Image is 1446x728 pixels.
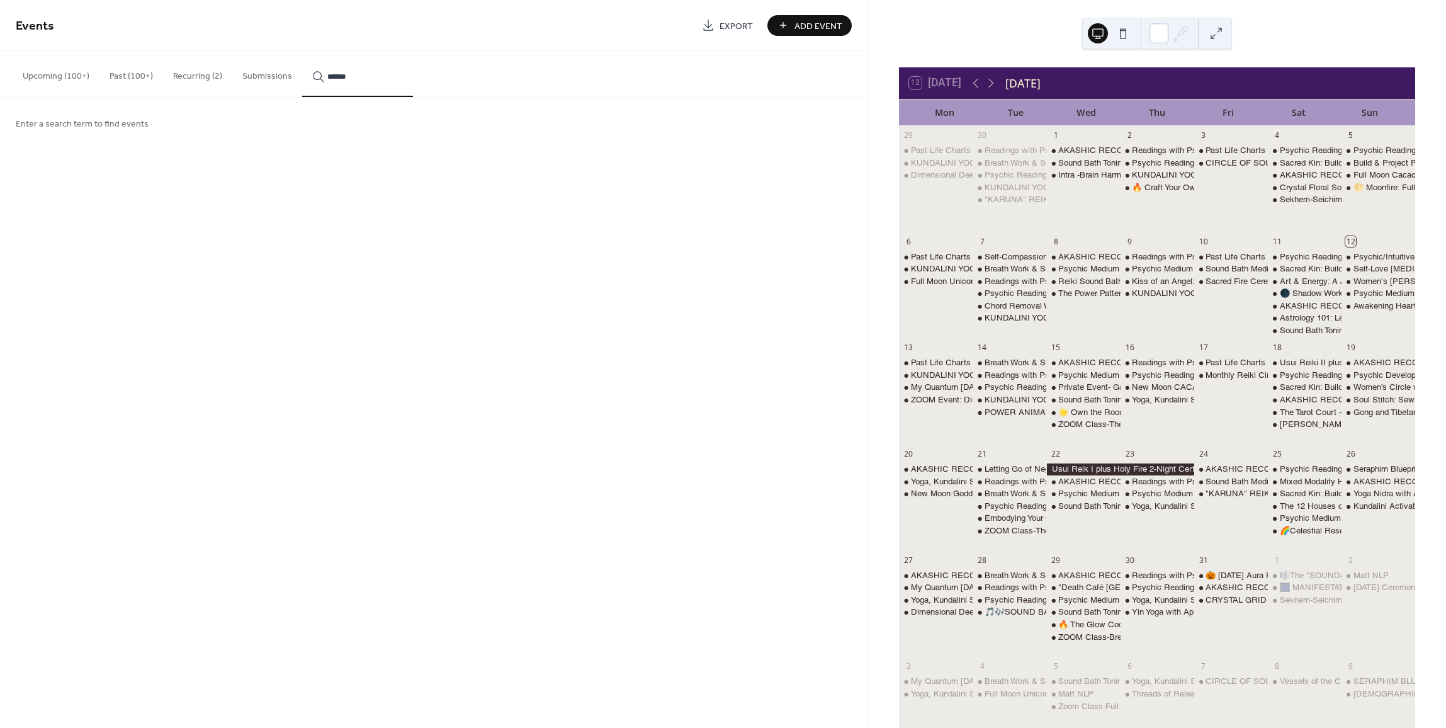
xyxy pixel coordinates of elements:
[1046,476,1120,487] div: AKASHIC RECORDS READING with Valeri (& Other Psychic Services)
[1121,488,1194,499] div: Psychic Medium Floor Day with Crista
[1124,449,1135,460] div: 23
[1268,169,1342,181] div: AKASHIC RECORDS READING with Valeri (& Other Psychic Services)
[985,394,1055,406] div: KUNDALINI YOGA
[985,300,1170,312] div: Chord Removal Workshop with [PERSON_NAME]
[899,488,973,499] div: New Moon Goddess Activation Meditation With Goddess Nyx : with Leeza
[973,263,1046,275] div: Breath Work & Sound Bath Meditation with Karen
[794,20,842,33] span: Add Event
[973,394,1046,406] div: KUNDALINI YOGA
[911,251,1134,263] div: Past Life Charts or Oracle Readings with [PERSON_NAME]
[1342,394,1415,406] div: Soul Stitch: Sewing Your Spirit Poppet with Elowynn
[899,357,973,368] div: Past Life Charts or Oracle Readings with April Azzolino
[1268,182,1342,193] div: Crystal Floral Sound Bath w/ Elowynn
[1046,157,1120,169] div: Sound Bath Toning Meditation with Singing Bowls & Channeled Light Language & Song
[973,464,1046,475] div: Letting Go of Negativity Group Repatterning on Zoom
[985,476,1173,487] div: Readings with Psychic Medium [PERSON_NAME]
[985,276,1173,287] div: Readings with Psychic Medium [PERSON_NAME]
[1268,419,1342,430] div: Don Jose Ruiz presents The House of the Art of Dreams Summer–Fall 2025 Tour
[1058,288,1343,299] div: The Power Pattern Change Minds with One Sentence with [PERSON_NAME]
[1268,488,1342,499] div: Sacred Kin: Building Ancestral Veneration Workshop with Elowynn
[1268,357,1342,368] div: Usui Reiki II plus Holy Fire Certification Class with Debbie
[973,157,1046,169] div: Breath Work & Sound Bath Meditation with Karen
[720,20,753,33] span: Export
[1058,370,1271,381] div: Psychic Medium Floor Day with [DEMOGRAPHIC_DATA]
[973,476,1046,487] div: Readings with Psychic Medium Ashley Jodra
[1058,476,1375,487] div: AKASHIC RECORDS READING with [PERSON_NAME] (& Other Psychic Services)
[1268,288,1342,299] div: 🌑 Shadow Work: Healing the Wounds of the Soul with Shay
[911,382,1252,393] div: My Quantum [DATE]- Raising your Consciousness- 3-Day Workshop with [PERSON_NAME]
[1132,357,1320,368] div: Readings with Psychic Medium [PERSON_NAME]
[911,169,1211,181] div: Dimensional Deep Dive with the Council -CHANNELING with [PERSON_NAME]
[985,464,1180,475] div: Letting Go of Negativity Group Repatterning on Zoom
[1342,288,1415,299] div: Psychic Medium Floor Day with Crista
[985,525,1206,537] div: ZOOM Class-The New Moon Portal with [PERSON_NAME]
[1051,236,1061,247] div: 8
[1046,357,1120,368] div: AKASHIC RECORDS READING with Valeri (& Other Psychic Services)
[1124,236,1135,247] div: 9
[1268,513,1342,524] div: Psychic Medium Floor Day with Crista
[973,513,1046,524] div: Embodying Your Own Energy Mediation with Valeri
[1194,570,1268,581] div: 🎃 Halloween Aura Photo Special 👻with Cody
[973,407,1046,418] div: POWER ANIMAL Spirits: A Shamanic Journey with Ray
[1342,263,1415,275] div: Self-Love Lymphatic Drainage with April
[1194,357,1268,368] div: Past Life Charts or Oracle Readings with April Azzolino
[1046,582,1120,593] div: "Death Café Las Vegas"
[973,382,1046,393] div: Psychic Readings Floor Day with Gayla!!
[1263,100,1335,125] div: Sat
[985,288,1185,299] div: Psychic Readings Floor Day with [PERSON_NAME]!!
[985,263,1213,275] div: Breath Work & Sound Bath Meditation with [PERSON_NAME]
[973,370,1046,381] div: Readings with Psychic Medium Ashley Jodra
[899,263,973,275] div: KUNDALINI YOGA
[1132,145,1320,156] div: Readings with Psychic Medium [PERSON_NAME]
[977,236,988,247] div: 7
[1272,555,1282,566] div: 1
[1272,236,1282,247] div: 11
[1121,370,1194,381] div: Psychic Readings Floor Day with Gayla!!
[1268,464,1342,475] div: Psychic Readings Floor Day with Gayla!!
[911,488,1231,499] div: New Moon Goddess Activation Meditation With Goddess Nyx : with [PERSON_NAME]
[899,476,973,487] div: Yoga, Kundalini Sacred Flow ✨
[1194,582,1268,593] div: AKASHIC RECORDS READING with Valeri (& Other Psychic Services)
[1058,357,1375,368] div: AKASHIC RECORDS READING with [PERSON_NAME] (& Other Psychic Services)
[973,194,1046,205] div: "KARUNA" REIKI DRUMMING CIRCLE and Chants with Holy Fire with Debbie
[1121,394,1194,406] div: Yoga, Kundalini Sacred Flow ✨
[899,570,973,581] div: AKASHIC RECORDS READING with Valeri (& Other Psychic Services)
[99,51,163,96] button: Past (100+)
[1342,251,1415,263] div: Psychic/Intuitive Development Group with Crista: Oracle Cards
[1132,251,1320,263] div: Readings with Psychic Medium [PERSON_NAME]
[1194,370,1268,381] div: Monthly Reiki Circle and Meditation
[1194,157,1268,169] div: CIRCLE OF SOUND
[1121,570,1194,581] div: Readings with Psychic Medium Ashley Jodra
[1051,100,1122,125] div: Wed
[903,449,914,460] div: 20
[1342,382,1415,393] div: Women’s Circle with Noella
[973,182,1046,193] div: KUNDALINI YOGA
[1198,555,1209,566] div: 31
[1121,145,1194,156] div: Readings with Psychic Medium Ashley Jodra
[977,343,988,353] div: 14
[1121,157,1194,169] div: Psychic Readings Floor Day with Gayla!!
[1132,157,1332,169] div: Psychic Readings Floor Day with [PERSON_NAME]!!
[1353,488,1430,499] div: Yoga Nidra with April
[1121,382,1194,393] div: New Moon CACAO Ceremony & Drumming Circle with Gayla
[1192,100,1263,125] div: Fri
[985,407,1303,418] div: POWER ANIMAL Spirits: A [DEMOGRAPHIC_DATA] Journey with [PERSON_NAME]
[1353,570,1389,581] div: Matt NLP
[1124,130,1135,140] div: 2
[1345,236,1356,247] div: 12
[1342,145,1415,156] div: Psychic Readings Floor Day with Gayla!!
[903,555,914,566] div: 27
[1132,501,1249,512] div: Yoga, Kundalini Sacred Flow ✨
[903,236,914,247] div: 6
[1342,357,1415,368] div: AKASHIC RECORDS READING with Valeri (& Other Psychic Services)
[1132,169,1202,181] div: KUNDALINI YOGA
[1342,407,1415,418] div: Gong and Tibetan Sound Bowls Bath: Heart Chakra Cleanse
[911,582,1252,593] div: My Quantum [DATE]- Raising your Consciousness- 3-Day Workshop with [PERSON_NAME]
[1268,300,1342,312] div: AKASHIC RECORDS READING with Valeri (& Other Psychic Services)
[1342,300,1415,312] div: Awakening Hearts Kirtan with Matthew, Joei and friends
[1046,407,1120,418] div: 🌟 Own the Room Curated Presence & Influence with Matthew Boyd C.Ht
[899,169,973,181] div: Dimensional Deep Dive with the Council -CHANNELING with Karen
[973,312,1046,324] div: KUNDALINI YOGA
[911,263,981,275] div: KUNDALINI YOGA
[1206,251,1428,263] div: Past Life Charts or Oracle Readings with [PERSON_NAME]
